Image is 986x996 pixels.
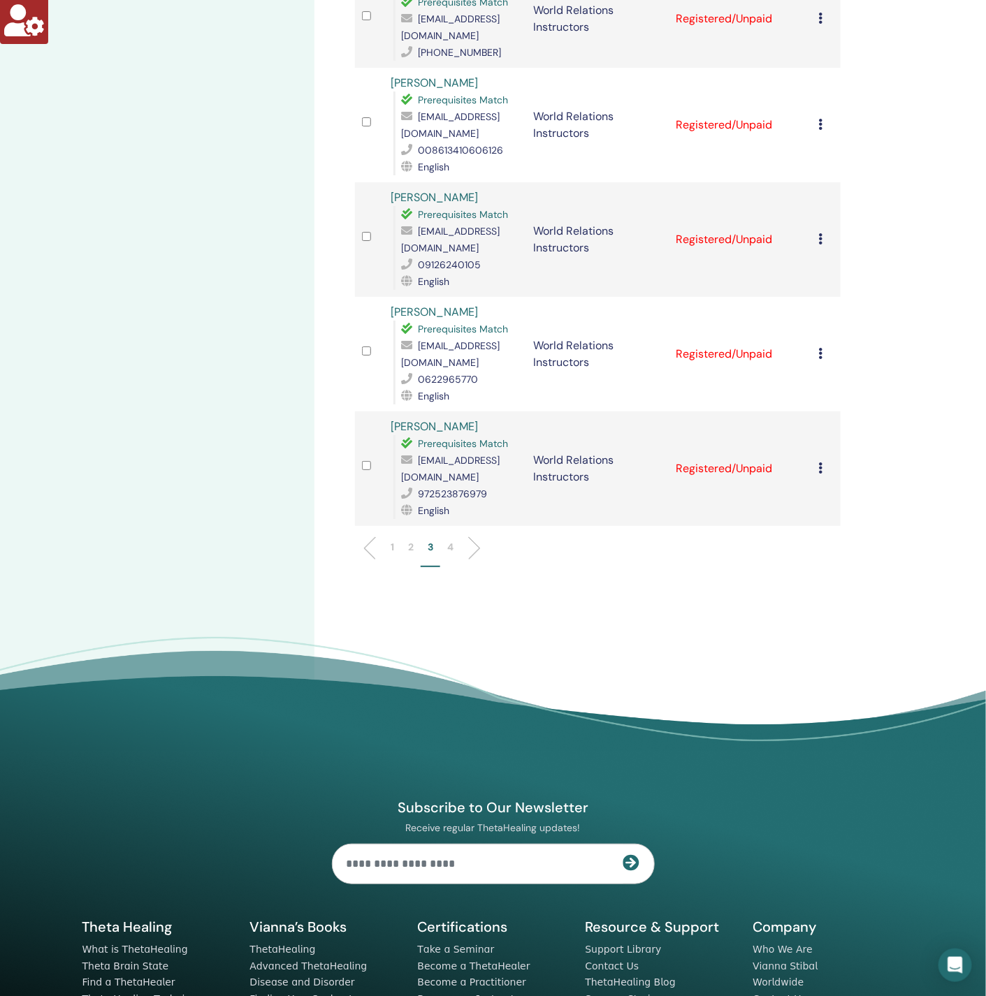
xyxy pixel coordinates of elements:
h5: Company [753,918,904,936]
span: [EMAIL_ADDRESS][DOMAIN_NAME] [401,339,500,369]
span: 09126240105 [418,258,481,271]
span: [EMAIL_ADDRESS][DOMAIN_NAME] [401,454,500,483]
a: Disease and Disorder [250,976,355,988]
a: Become a ThetaHealer [418,960,530,972]
span: Prerequisites Match [418,208,508,221]
span: Prerequisites Match [418,437,508,450]
span: [EMAIL_ADDRESS][DOMAIN_NAME] [401,110,500,140]
a: ThetaHealing [250,944,316,955]
h5: Certifications [418,918,569,936]
td: World Relations Instructors [526,68,669,182]
td: World Relations Instructors [526,182,669,297]
a: Take a Seminar [418,944,495,955]
td: World Relations Instructors [526,297,669,411]
td: World Relations Instructors [526,411,669,526]
a: What is ThetaHealing [82,944,188,955]
span: English [418,504,449,517]
a: Find a ThetaHealer [82,976,175,988]
a: Worldwide [753,976,804,988]
span: [EMAIL_ADDRESS][DOMAIN_NAME] [401,225,500,254]
span: Prerequisites Match [418,323,508,335]
a: [PERSON_NAME] [391,305,478,319]
a: [PERSON_NAME] [391,419,478,434]
div: Open Intercom Messenger [938,949,972,982]
span: 0622965770 [418,373,478,386]
a: [PERSON_NAME] [391,75,478,90]
a: Who We Are [753,944,813,955]
h5: Theta Healing [82,918,233,936]
p: 4 [447,540,454,555]
span: [PHONE_NUMBER] [418,46,501,59]
p: 1 [391,540,394,555]
span: English [418,390,449,402]
a: Theta Brain State [82,960,169,972]
h4: Subscribe to Our Newsletter [332,798,655,816]
p: Receive regular ThetaHealing updates! [332,821,655,834]
a: Vianna Stibal [753,960,818,972]
a: Become a Practitioner [418,976,527,988]
p: 2 [408,540,414,555]
span: English [418,275,449,288]
span: 008613410606126 [418,144,503,156]
a: ThetaHealing Blog [586,976,676,988]
h5: Resource & Support [586,918,737,936]
span: Prerequisites Match [418,94,508,106]
a: Advanced ThetaHealing [250,960,368,972]
span: [EMAIL_ADDRESS][DOMAIN_NAME] [401,13,500,42]
p: 3 [428,540,433,555]
span: 972523876979 [418,488,487,500]
a: Support Library [586,944,662,955]
h5: Vianna’s Books [250,918,401,936]
a: [PERSON_NAME] [391,190,478,205]
span: English [418,161,449,173]
a: Contact Us [586,960,639,972]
